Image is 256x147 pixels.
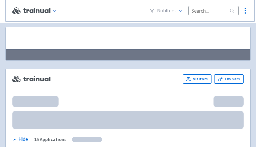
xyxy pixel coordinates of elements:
[12,136,29,143] button: Hide
[23,7,60,15] button: trainual
[188,6,239,15] input: Search...
[34,136,67,143] div: 15 Applications
[12,136,28,143] div: Hide
[12,75,51,83] span: trainual
[157,7,176,15] span: No filter s
[214,74,244,84] a: Env Vars
[183,74,211,84] a: Visitors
